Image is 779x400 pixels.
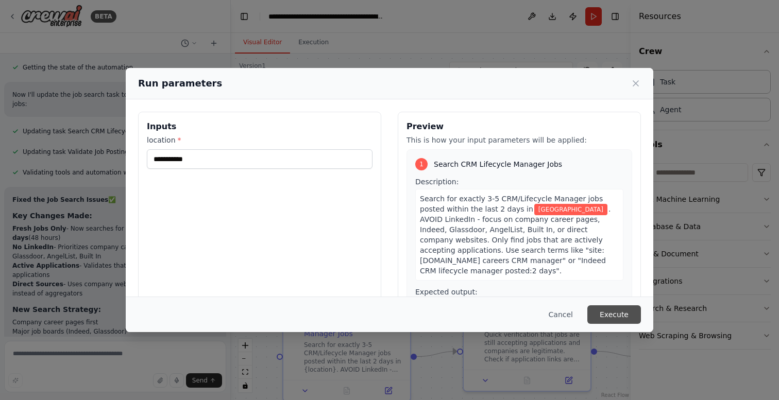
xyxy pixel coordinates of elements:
span: Variable: location [534,204,607,215]
h3: Inputs [147,120,372,133]
div: 1 [415,158,428,170]
span: Search for exactly 3-5 CRM/Lifecycle Manager jobs posted within the last 2 days in [420,195,603,213]
h3: Preview [407,120,632,133]
span: Description: [415,178,459,186]
p: This is how your input parameters will be applied: [407,135,632,145]
h2: Run parameters [138,76,222,91]
label: location [147,135,372,145]
span: Expected output: [415,288,478,296]
span: . AVOID LinkedIn - focus on company career pages, Indeed, Glassdoor, AngelList, Built In, or dire... [420,205,611,275]
button: Cancel [540,305,581,324]
button: Execute [587,305,641,324]
span: Search CRM Lifecycle Manager Jobs [434,159,562,169]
